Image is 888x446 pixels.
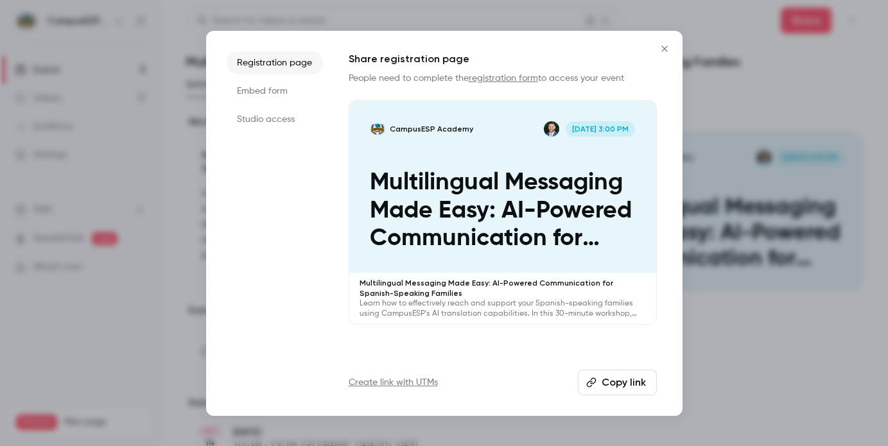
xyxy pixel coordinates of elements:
p: Multilingual Messaging Made Easy: AI-Powered Communication for Spanish-Speaking Families [370,169,636,252]
a: Create link with UTMs [349,376,438,389]
img: Multilingual Messaging Made Easy: AI-Powered Communication for Spanish-Speaking Families [370,121,385,137]
li: Registration page [227,51,323,74]
button: Close [652,36,677,62]
p: Learn how to effectively reach and support your Spanish-speaking families using CampusESP's AI tr... [360,298,646,319]
span: [DATE] 3:00 PM [566,121,636,137]
p: Multilingual Messaging Made Easy: AI-Powered Communication for Spanish-Speaking Families [360,278,646,298]
button: Copy link [578,370,657,395]
p: CampusESP Academy [390,124,473,134]
p: People need to complete the to access your event [349,72,657,85]
li: Studio access [227,108,323,131]
li: Embed form [227,80,323,103]
h1: Share registration page [349,51,657,67]
a: Multilingual Messaging Made Easy: AI-Powered Communication for Spanish-Speaking FamiliesCampusESP... [349,100,657,325]
a: registration form [469,74,538,83]
img: Albert Perera [544,121,559,137]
